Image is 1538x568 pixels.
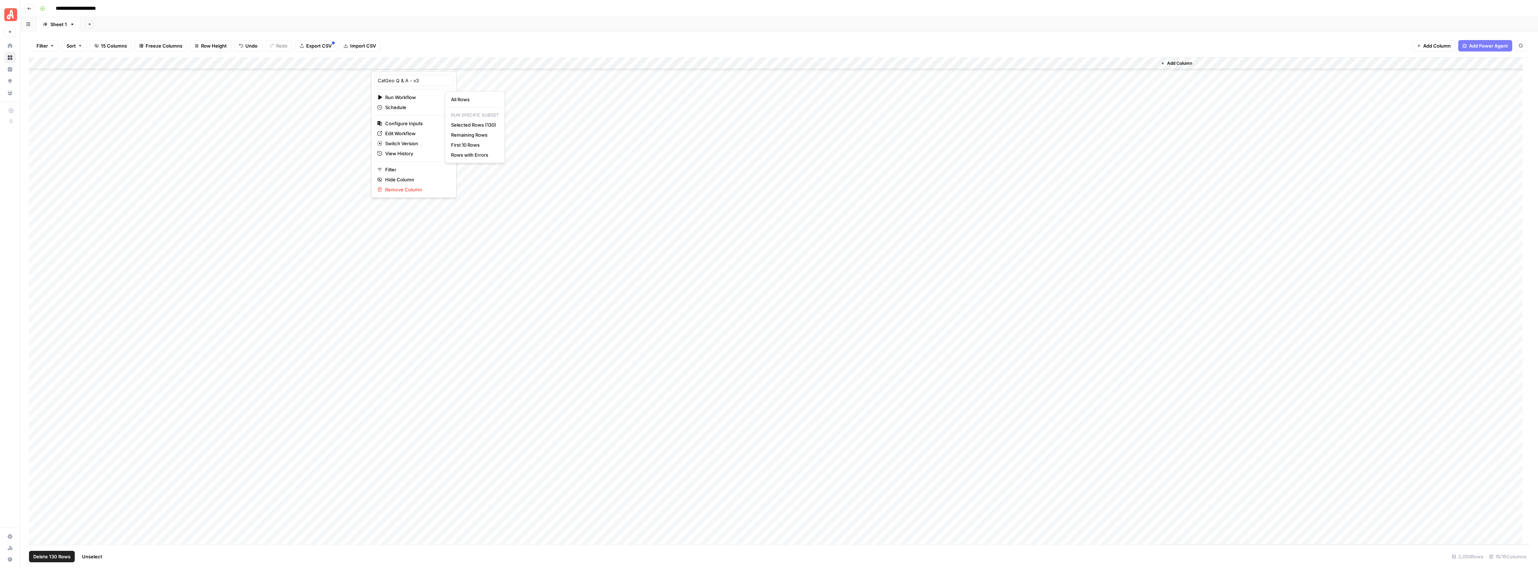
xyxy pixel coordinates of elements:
span: Selected Rows (130) [451,121,496,128]
span: Remaining Rows [451,131,496,138]
span: Rows with Errors [451,151,496,158]
span: All Rows [451,96,496,103]
button: Add Column [1158,59,1195,68]
p: Run Specific Subset [448,111,502,120]
span: Run Workflow [385,94,441,101]
span: First 10 Rows [451,141,496,148]
span: Add Column [1167,60,1192,67]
